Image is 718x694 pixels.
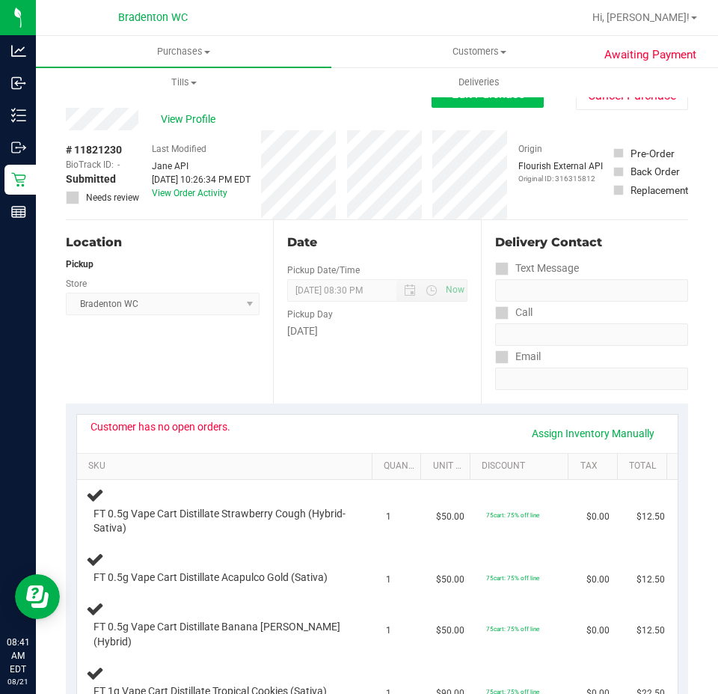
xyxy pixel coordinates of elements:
span: Customers [332,45,626,58]
span: Awaiting Payment [604,46,696,64]
div: Location [66,234,260,252]
span: Hi, [PERSON_NAME]! [592,11,690,23]
label: Email [495,346,541,368]
div: Delivery Contact [495,234,688,252]
span: $50.00 [436,624,464,638]
span: FT 0.5g Vape Cart Distillate Acapulco Gold (Sativa) [93,570,328,585]
inline-svg: Outbound [11,140,26,155]
label: Pickup Day [287,308,333,321]
span: $12.50 [636,573,665,587]
a: Discount [482,460,562,472]
strong: Pickup [66,259,93,270]
inline-svg: Inbound [11,76,26,91]
label: Last Modified [152,142,206,156]
a: Purchases [36,36,331,67]
label: Store [66,277,87,290]
a: Assign Inventory Manually [522,421,664,446]
span: Bradenton WC [118,11,188,24]
a: Customers [331,36,627,67]
p: 08:41 AM EDT [7,636,29,676]
span: $50.00 [436,573,464,587]
inline-svg: Reports [11,204,26,219]
a: Deliveries [331,67,627,98]
a: Total [629,460,660,472]
span: $0.00 [586,510,610,524]
input: Format: (999) 999-9999 [495,279,688,302]
label: Text Message [495,258,579,279]
inline-svg: Analytics [11,43,26,58]
p: 08/21 [7,676,29,687]
span: Needs review [86,191,139,204]
span: $50.00 [436,510,464,524]
span: $12.50 [636,624,665,638]
span: 1 [386,573,391,587]
span: - [117,158,120,171]
span: 75cart: 75% off line [486,625,539,633]
a: Tax [580,460,612,472]
p: Original ID: 316315812 [518,173,603,184]
div: Pre-Order [630,146,675,161]
span: BioTrack ID: [66,158,114,171]
div: Flourish External API [518,159,603,184]
iframe: Resource center [15,574,60,619]
span: FT 0.5g Vape Cart Distillate Banana [PERSON_NAME] (Hybrid) [93,620,348,648]
span: 75cart: 75% off line [486,574,539,582]
span: Tills [37,76,331,89]
div: [DATE] 10:26:34 PM EDT [152,173,251,186]
div: Jane API [152,159,251,173]
span: 1 [386,510,391,524]
span: Submitted [66,171,116,187]
span: 1 [386,624,391,638]
a: Quantity [384,460,415,472]
span: FT 0.5g Vape Cart Distillate Strawberry Cough (Hybrid-Sativa) [93,507,348,535]
div: Back Order [630,164,680,179]
a: View Order Activity [152,188,227,198]
label: Call [495,302,533,323]
span: Purchases [36,45,331,58]
span: $0.00 [586,573,610,587]
label: Pickup Date/Time [287,264,360,277]
span: $0.00 [586,624,610,638]
span: Deliveries [438,76,520,89]
span: 75cart: 75% off line [486,511,539,519]
a: SKU [88,460,366,472]
span: $12.50 [636,510,665,524]
div: Replacement [630,183,688,198]
span: # 11821230 [66,142,122,158]
div: Date [287,234,467,252]
label: Origin [518,142,542,156]
span: View Profile [161,112,221,127]
a: Unit Price [433,460,464,472]
input: Format: (999) 999-9999 [495,323,688,346]
div: [DATE] [287,323,467,339]
div: Customer has no open orders. [90,421,230,433]
inline-svg: Retail [11,172,26,187]
inline-svg: Inventory [11,108,26,123]
a: Tills [36,67,331,98]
